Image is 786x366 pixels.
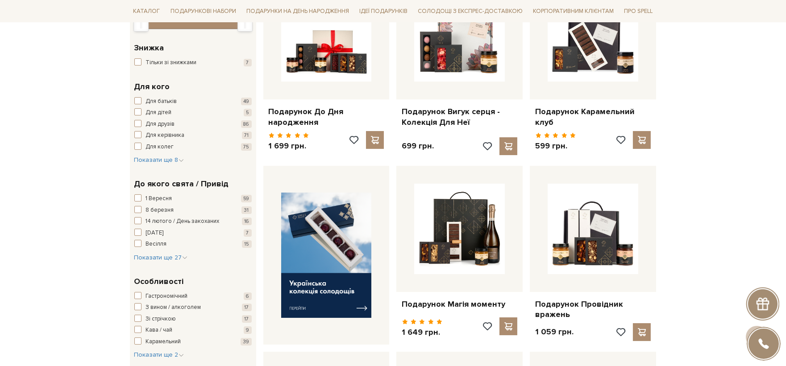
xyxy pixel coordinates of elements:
button: Карамельний 39 [134,337,252,346]
span: Кава / чай [146,326,173,335]
span: Показати ще 8 [134,156,184,164]
span: Гастрономічний [146,292,188,301]
span: 5 [244,109,252,116]
span: Про Spell [620,4,656,18]
button: Тільки зі знижками 7 [134,58,252,67]
span: 8 березня [146,206,174,215]
span: Зі стрічкою [146,315,176,324]
span: 16 [242,218,252,225]
p: 1 699 грн. [269,141,309,151]
p: 699 грн. [402,141,434,151]
span: Показати ще 27 [134,254,187,261]
span: Весілля [146,240,167,249]
a: Подарунок Магія моменту [402,299,517,309]
span: Для батьків [146,97,177,106]
p: 599 грн. [535,141,576,151]
span: Каталог [130,4,164,18]
a: Подарунок Вигук серця - Колекція Для Неї [402,107,517,127]
button: Гастрономічний 6 [134,292,252,301]
span: 9 [244,326,252,334]
span: 7 [244,59,252,66]
span: Тільки зі знижками [146,58,197,67]
span: 59 [241,195,252,202]
span: Особливості [134,276,184,288]
button: [DATE] 7 [134,229,252,238]
button: 8 березня 31 [134,206,252,215]
button: 14 лютого / День закоханих 16 [134,217,252,226]
span: 17 [242,315,252,323]
span: [DATE] [146,229,164,238]
button: Для друзів 86 [134,120,252,129]
button: Показати ще 2 [134,350,184,359]
a: Подарунок До Дня народження [269,107,384,127]
div: Max [237,19,253,32]
span: Для керівника [146,131,185,140]
span: З вином / алкоголем [146,303,201,312]
p: 1 059 грн. [535,327,574,337]
span: Для кого [134,81,170,93]
span: До якого свята / Привід [134,178,229,190]
span: 31 [241,206,252,214]
span: Знижка [134,42,164,54]
button: Показати ще 27 [134,253,187,262]
button: Показати ще 8 [134,156,184,164]
span: Карамельний [146,337,181,346]
span: Для друзів [146,120,175,129]
span: Показати ще 2 [134,351,184,358]
span: Для колег [146,143,174,152]
span: 75 [241,143,252,151]
span: 15 [242,240,252,248]
span: Ідеї подарунків [356,4,411,18]
button: 1 Вересня 59 [134,194,252,203]
a: Корпоративним клієнтам [529,4,617,19]
a: Подарунок Карамельний клуб [535,107,651,127]
span: 6 [244,292,252,300]
button: Для батьків 49 [134,97,252,106]
button: Весілля 15 [134,240,252,249]
button: З вином / алкоголем 17 [134,303,252,312]
a: Солодощі з експрес-доставкою [414,4,526,19]
button: Для колег 75 [134,143,252,152]
button: Для керівника 71 [134,131,252,140]
span: 86 [241,120,252,128]
div: Min [133,19,149,32]
span: 49 [241,98,252,105]
span: 17 [242,304,252,311]
button: Зі стрічкою 17 [134,315,252,324]
span: Подарунки на День народження [243,4,353,18]
span: 1 Вересня [146,194,172,203]
span: 39 [241,338,252,345]
span: Для дітей [146,108,172,117]
span: 7 [244,229,252,237]
p: 1 649 грн. [402,327,442,337]
button: Кава / чай 9 [134,326,252,335]
span: 14 лютого / День закоханих [146,217,220,226]
span: Подарункові набори [167,4,240,18]
a: Подарунок Провідник вражень [535,299,651,320]
img: banner [281,193,372,318]
button: Для дітей 5 [134,108,252,117]
span: 71 [242,132,252,139]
